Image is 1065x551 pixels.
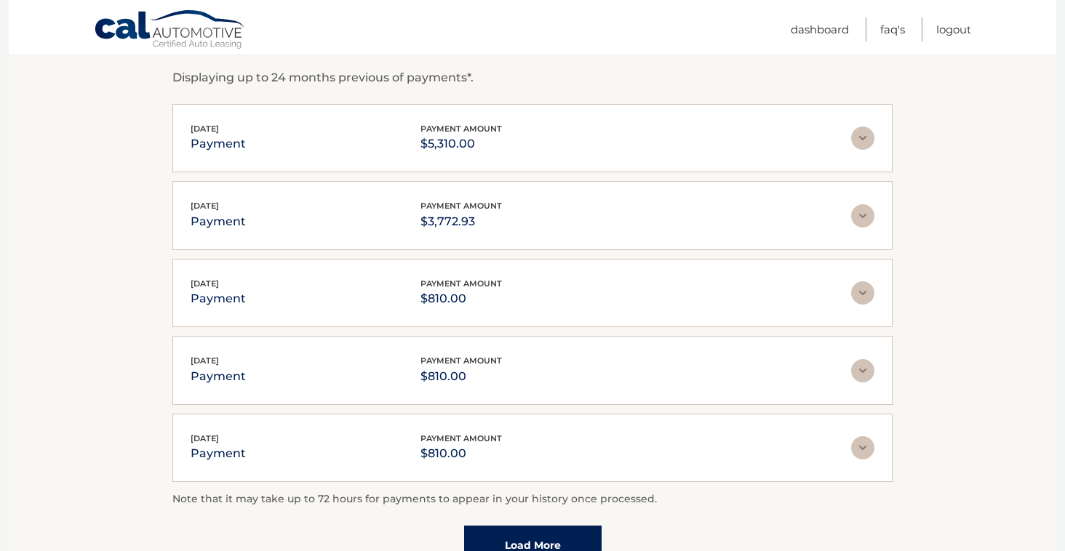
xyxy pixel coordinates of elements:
[851,126,874,150] img: accordion-rest.svg
[191,366,246,387] p: payment
[791,17,849,41] a: Dashboard
[94,9,247,52] a: Cal Automotive
[191,212,246,232] p: payment
[191,124,219,134] span: [DATE]
[172,491,893,508] p: Note that it may take up to 72 hours for payments to appear in your history once processed.
[191,433,219,443] span: [DATE]
[191,134,246,154] p: payment
[420,124,502,134] span: payment amount
[851,359,874,382] img: accordion-rest.svg
[172,69,893,87] p: Displaying up to 24 months previous of payments*.
[420,366,502,387] p: $810.00
[420,201,502,211] span: payment amount
[191,289,246,309] p: payment
[191,443,246,464] p: payment
[420,355,502,366] span: payment amount
[851,204,874,228] img: accordion-rest.svg
[420,433,502,443] span: payment amount
[851,436,874,459] img: accordion-rest.svg
[420,278,502,289] span: payment amount
[420,289,502,309] p: $810.00
[420,134,502,154] p: $5,310.00
[936,17,971,41] a: Logout
[880,17,905,41] a: FAQ's
[191,278,219,289] span: [DATE]
[191,355,219,366] span: [DATE]
[420,443,502,464] p: $810.00
[420,212,502,232] p: $3,772.93
[191,201,219,211] span: [DATE]
[851,281,874,305] img: accordion-rest.svg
